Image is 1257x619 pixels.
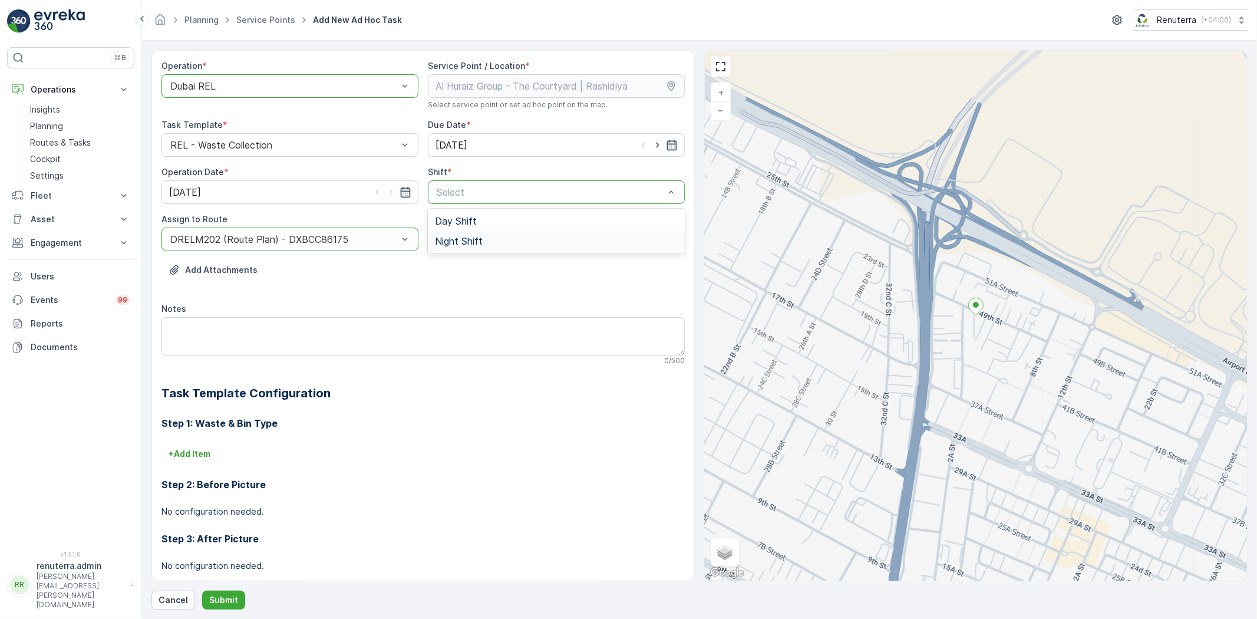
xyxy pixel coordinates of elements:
[428,120,466,130] label: Due Date
[118,295,127,305] p: 99
[30,153,61,165] p: Cockpit
[236,15,295,25] a: Service Points
[1201,15,1231,25] p: ( +04:00 )
[428,133,685,157] input: dd/mm/yyyy
[161,214,227,224] label: Assign to Route
[31,190,111,202] p: Fleet
[7,265,134,288] a: Users
[7,184,134,208] button: Fleet
[7,312,134,335] a: Reports
[161,384,685,402] h2: Task Template Configuration
[161,416,685,430] h3: Step 1: Waste & Bin Type
[712,101,730,119] a: Zoom Out
[25,134,134,151] a: Routes & Tasks
[25,151,134,167] a: Cockpit
[1157,14,1196,26] p: Renuterra
[30,170,64,182] p: Settings
[37,572,125,610] p: [PERSON_NAME][EMAIL_ADDRESS][PERSON_NAME][DOMAIN_NAME]
[161,167,224,177] label: Operation Date
[161,560,685,572] p: No configuration needed.
[209,594,238,606] p: Submit
[161,180,418,204] input: dd/mm/yyyy
[712,539,738,565] a: Layers
[37,560,125,572] p: renuterra.admin
[1134,14,1152,27] img: Screenshot_2024-07-26_at_13.33.01.png
[114,53,126,62] p: ⌘B
[718,87,724,97] span: +
[718,105,724,115] span: −
[7,9,31,33] img: logo
[151,591,195,610] button: Cancel
[25,101,134,118] a: Insights
[428,74,685,98] input: Al Huraiz Group - The Courtyard | Rashidiya
[169,448,210,460] p: + Add Item
[31,213,111,225] p: Asset
[7,231,134,255] button: Engagement
[435,236,483,246] span: Night Shift
[10,575,29,594] div: RR
[30,137,91,149] p: Routes & Tasks
[161,478,685,492] h3: Step 2: Before Picture
[712,84,730,101] a: Zoom In
[664,356,685,366] p: 0 / 500
[159,594,188,606] p: Cancel
[7,551,134,558] span: v 1.51.0
[428,61,525,71] label: Service Point / Location
[708,565,747,581] img: Google
[31,294,108,306] p: Events
[435,216,477,226] span: Day Shift
[7,288,134,312] a: Events99
[161,61,202,71] label: Operation
[161,532,685,546] h3: Step 3: After Picture
[31,84,111,96] p: Operations
[31,341,130,353] p: Documents
[184,15,219,25] a: Planning
[7,208,134,231] button: Asset
[161,506,685,518] p: No configuration needed.
[161,120,223,130] label: Task Template
[1134,9,1248,31] button: Renuterra(+04:00)
[712,58,730,75] a: View Fullscreen
[7,335,134,359] a: Documents
[161,445,217,463] button: +Add Item
[202,591,245,610] button: Submit
[437,185,664,199] p: Select
[161,261,265,279] button: Upload File
[7,560,134,610] button: RRrenuterra.admin[PERSON_NAME][EMAIL_ADDRESS][PERSON_NAME][DOMAIN_NAME]
[31,271,130,282] p: Users
[30,120,63,132] p: Planning
[311,14,404,26] span: Add New Ad Hoc Task
[161,304,186,314] label: Notes
[7,78,134,101] button: Operations
[25,118,134,134] a: Planning
[34,9,85,33] img: logo_light-DOdMpM7g.png
[428,100,608,110] span: Select service point or set ad hoc point on the map.
[708,565,747,581] a: Open this area in Google Maps (opens a new window)
[25,167,134,184] a: Settings
[31,318,130,330] p: Reports
[31,237,111,249] p: Engagement
[154,18,167,28] a: Homepage
[30,104,60,116] p: Insights
[428,167,447,177] label: Shift
[185,264,258,276] p: Add Attachments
